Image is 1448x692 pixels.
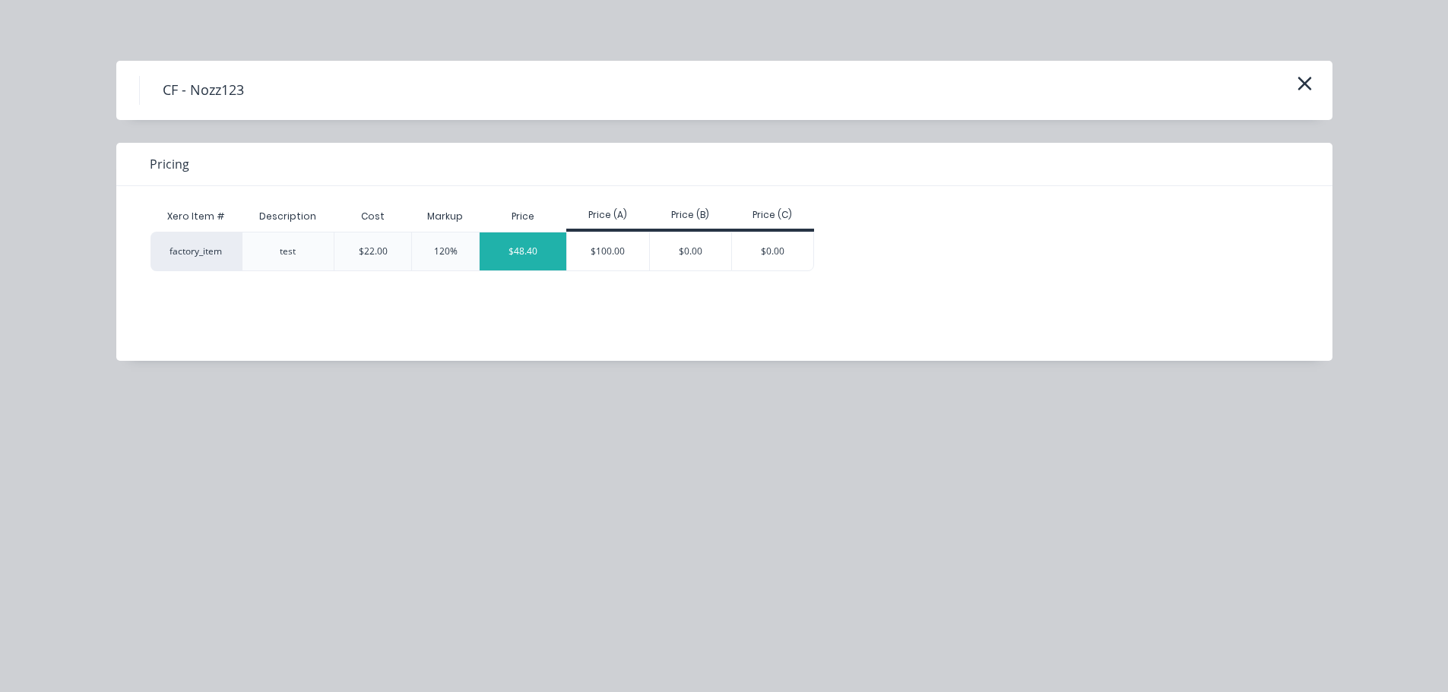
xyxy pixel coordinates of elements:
[649,208,732,222] div: Price (B)
[650,232,732,270] div: $0.00
[566,208,649,222] div: Price (A)
[151,232,242,271] div: factory_item
[480,232,566,270] div: $48.40
[731,208,814,222] div: Price (C)
[334,201,411,232] div: Cost
[151,201,242,232] div: Xero Item #
[567,232,649,270] div: $100.00
[247,197,328,235] div: Description
[150,155,189,173] span: Pricing
[434,245,458,258] div: 120%
[359,245,388,258] div: $22.00
[479,201,566,232] div: Price
[280,245,296,258] div: test
[411,201,479,232] div: Markup
[732,232,813,270] div: $0.00
[139,76,267,105] h4: CF - Nozz123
